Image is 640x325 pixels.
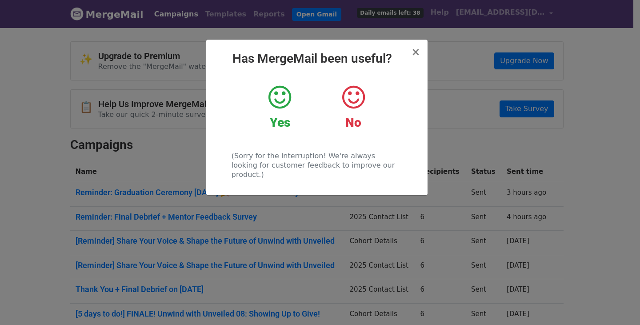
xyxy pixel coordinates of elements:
[250,84,310,130] a: Yes
[345,115,361,130] strong: No
[411,46,420,58] span: ×
[411,47,420,57] button: Close
[323,84,383,130] a: No
[213,51,420,66] h2: Has MergeMail been useful?
[232,151,402,179] p: (Sorry for the interruption! We're always looking for customer feedback to improve our product.)
[270,115,290,130] strong: Yes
